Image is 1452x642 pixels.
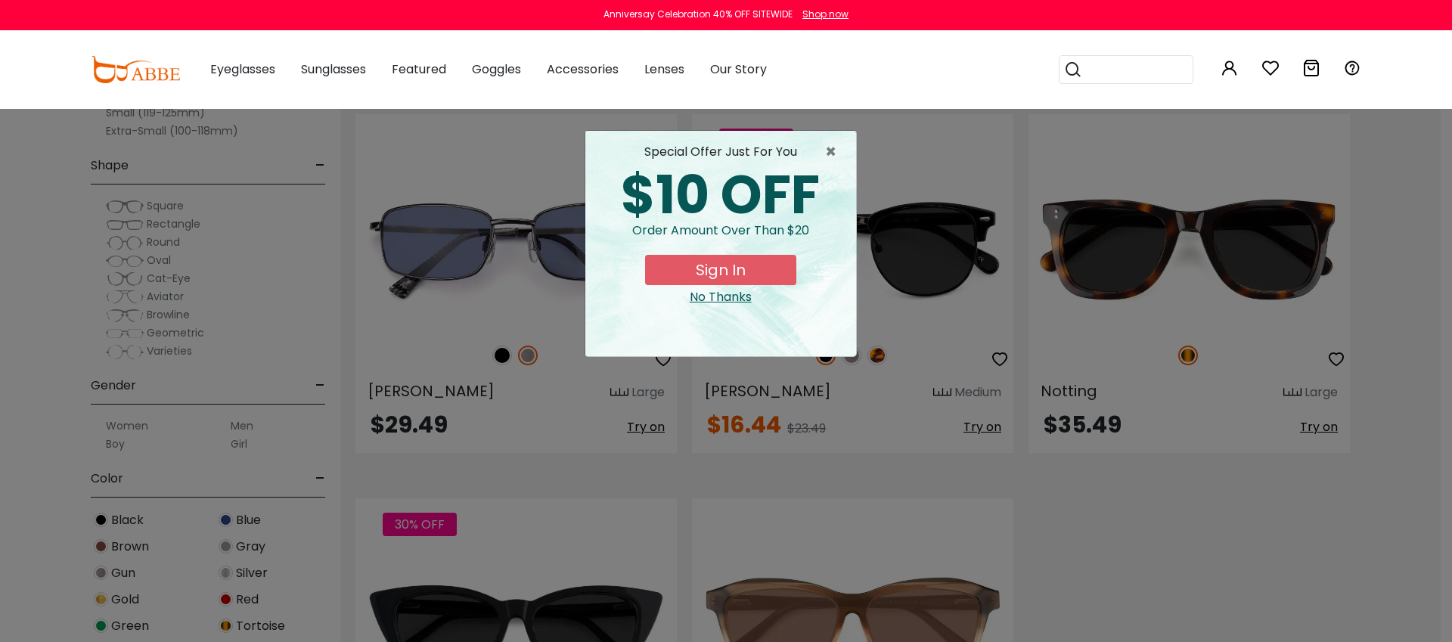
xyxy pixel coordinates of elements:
[597,169,844,222] div: $10 OFF
[392,60,446,78] span: Featured
[645,255,796,285] button: Sign In
[547,60,619,78] span: Accessories
[644,60,684,78] span: Lenses
[825,143,844,161] span: ×
[795,8,849,20] a: Shop now
[710,60,767,78] span: Our Story
[301,60,366,78] span: Sunglasses
[597,288,844,306] div: Close
[603,8,793,21] div: Anniversay Celebration 40% OFF SITEWIDE
[825,143,844,161] button: Close
[210,60,275,78] span: Eyeglasses
[597,143,844,161] div: special offer just for you
[597,222,844,255] div: Order amount over than $20
[91,56,180,83] img: abbeglasses.com
[472,60,521,78] span: Goggles
[802,8,849,21] div: Shop now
